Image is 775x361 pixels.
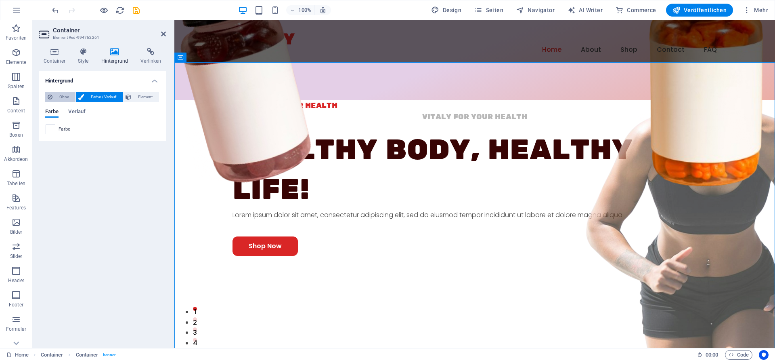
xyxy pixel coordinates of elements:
[474,6,503,14] span: Seiten
[666,4,733,17] button: Veröffentlichen
[6,59,27,65] p: Elemente
[743,6,768,14] span: Mehr
[73,48,96,65] h4: Style
[39,71,166,86] h4: Hintergrund
[8,83,25,90] p: Spalten
[10,253,23,260] p: Slider
[6,350,29,360] a: Klick, um Auswahl aufzuheben. Doppelklick öffnet Seitenverwaltung
[53,34,150,41] h3: Element #ed-994762261
[513,4,558,17] button: Navigator
[134,92,157,102] span: Element
[19,297,23,301] button: 2
[564,4,606,17] button: AI Writer
[131,5,141,15] button: save
[76,92,123,102] button: Farbe / Verlauf
[428,4,465,17] button: Design
[516,6,555,14] span: Navigator
[115,5,125,15] button: reload
[706,350,718,360] span: 00 00
[115,6,125,15] i: Seite neu laden
[51,6,60,15] i: Rückgängig: Hintergrund ändern (Strg+Z)
[471,4,507,17] button: Seiten
[19,307,23,311] button: 3
[6,326,27,332] p: Formular
[431,6,461,14] span: Design
[96,48,136,65] h4: Hintergrund
[76,350,98,360] span: Klick zum Auswählen. Doppelklick zum Bearbeiten
[759,350,769,360] button: Usercentrics
[739,4,771,17] button: Mehr
[45,107,59,118] span: Farbe
[53,27,166,34] h2: Container
[319,6,327,14] i: Bei Größenänderung Zoomstufe automatisch an das gewählte Gerät anpassen.
[41,350,63,360] span: Klick zum Auswählen. Doppelklick zum Bearbeiten
[101,350,116,360] span: . banner
[4,156,28,163] p: Akkordeon
[6,205,26,211] p: Features
[286,5,315,15] button: 100%
[7,108,25,114] p: Content
[136,48,166,65] h4: Verlinken
[132,6,141,15] i: Save (Ctrl+S)
[729,350,749,360] span: Code
[68,107,86,118] span: Verlauf
[50,5,60,15] button: undo
[7,180,25,187] p: Tabellen
[45,92,75,102] button: Ohne
[697,350,718,360] h6: Session-Zeit
[568,6,603,14] span: AI Writer
[9,302,23,308] p: Footer
[711,352,712,358] span: :
[39,48,73,65] h4: Container
[41,350,116,360] nav: breadcrumb
[616,6,656,14] span: Commerce
[298,5,311,15] h6: 100%
[99,5,109,15] button: Klicke hier, um den Vorschau-Modus zu verlassen
[672,6,727,14] span: Veröffentlichen
[55,92,73,102] span: Ohne
[123,92,159,102] button: Element
[9,132,23,138] p: Boxen
[19,287,23,291] button: 1
[8,277,24,284] p: Header
[612,4,660,17] button: Commerce
[86,92,120,102] span: Farbe / Verlauf
[19,318,23,322] button: 4
[6,35,27,41] p: Favoriten
[10,229,23,235] p: Bilder
[725,350,752,360] button: Code
[59,126,71,133] span: Farbe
